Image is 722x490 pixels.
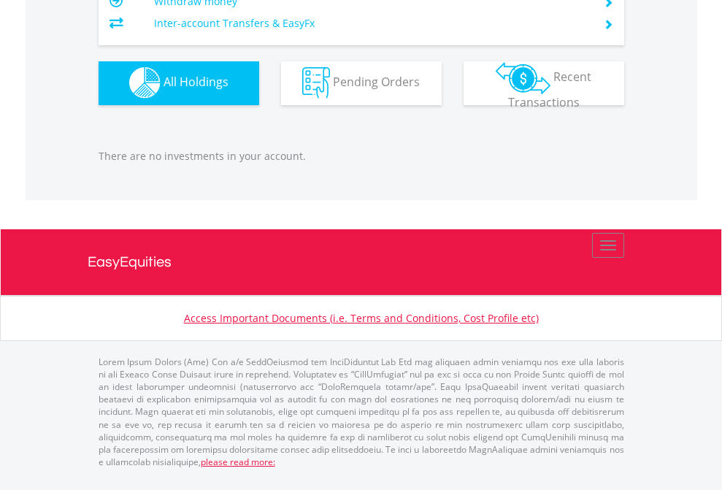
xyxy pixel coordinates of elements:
[99,149,624,164] p: There are no investments in your account.
[99,356,624,468] p: Lorem Ipsum Dolors (Ame) Con a/e SeddOeiusmod tem InciDiduntut Lab Etd mag aliquaen admin veniamq...
[88,229,635,295] a: EasyEquities
[508,69,592,110] span: Recent Transactions
[464,61,624,105] button: Recent Transactions
[184,311,539,325] a: Access Important Documents (i.e. Terms and Conditions, Cost Profile etc)
[154,12,585,34] td: Inter-account Transfers & EasyFx
[333,74,420,90] span: Pending Orders
[302,67,330,99] img: pending_instructions-wht.png
[99,61,259,105] button: All Holdings
[281,61,442,105] button: Pending Orders
[201,456,275,468] a: please read more:
[164,74,228,90] span: All Holdings
[129,67,161,99] img: holdings-wht.png
[496,62,550,94] img: transactions-zar-wht.png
